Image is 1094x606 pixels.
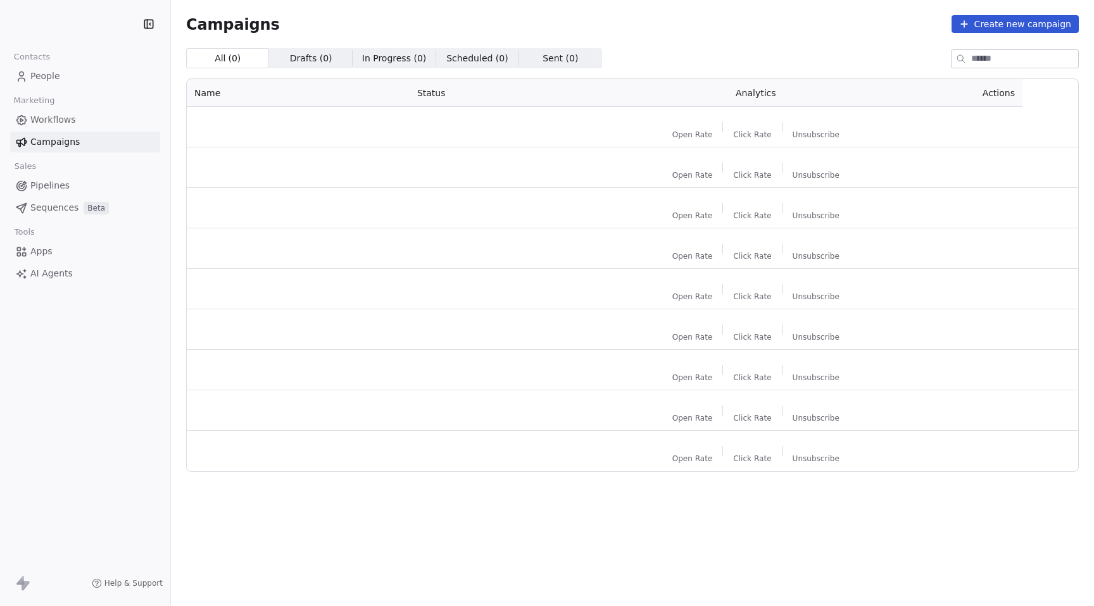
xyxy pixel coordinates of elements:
a: Campaigns [10,132,160,152]
span: Open Rate [672,170,713,180]
span: Open Rate [672,211,713,221]
span: Click Rate [733,454,771,464]
a: Workflows [10,109,160,130]
span: Unsubscribe [793,454,839,464]
span: Open Rate [672,413,713,423]
span: Beta [84,202,109,214]
span: Click Rate [733,130,771,140]
a: Pipelines [10,175,160,196]
span: Open Rate [672,332,713,342]
a: AI Agents [10,263,160,284]
a: Help & Support [92,578,163,588]
span: Open Rate [672,373,713,383]
span: Open Rate [672,292,713,302]
span: Unsubscribe [793,332,839,342]
th: Analytics [612,79,899,107]
span: In Progress ( 0 ) [362,52,427,65]
span: Unsubscribe [793,251,839,261]
span: Unsubscribe [793,211,839,221]
a: SequencesBeta [10,197,160,218]
span: Sent ( 0 ) [543,52,578,65]
span: Help & Support [104,578,163,588]
th: Name [187,79,410,107]
span: Click Rate [733,373,771,383]
span: AI Agents [30,267,73,280]
th: Actions [899,79,1022,107]
span: Unsubscribe [793,170,839,180]
th: Status [410,79,612,107]
span: Sequences [30,201,79,214]
span: Pipelines [30,179,70,192]
span: Unsubscribe [793,292,839,302]
span: Click Rate [733,251,771,261]
span: Open Rate [672,454,713,464]
a: People [10,66,160,87]
span: Open Rate [672,251,713,261]
span: Campaigns [186,15,280,33]
span: Scheduled ( 0 ) [446,52,508,65]
span: Unsubscribe [793,373,839,383]
span: Click Rate [733,211,771,221]
span: Unsubscribe [793,413,839,423]
span: Campaigns [30,135,80,149]
span: People [30,70,60,83]
span: Drafts ( 0 ) [290,52,332,65]
span: Tools [9,223,40,242]
button: Create new campaign [952,15,1079,33]
span: Contacts [8,47,56,66]
span: Marketing [8,91,60,110]
span: Open Rate [672,130,713,140]
span: Workflows [30,113,76,127]
span: Apps [30,245,53,258]
span: Click Rate [733,292,771,302]
span: Unsubscribe [793,130,839,140]
span: Click Rate [733,413,771,423]
span: Sales [9,157,42,176]
span: Click Rate [733,332,771,342]
a: Apps [10,241,160,262]
span: Click Rate [733,170,771,180]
